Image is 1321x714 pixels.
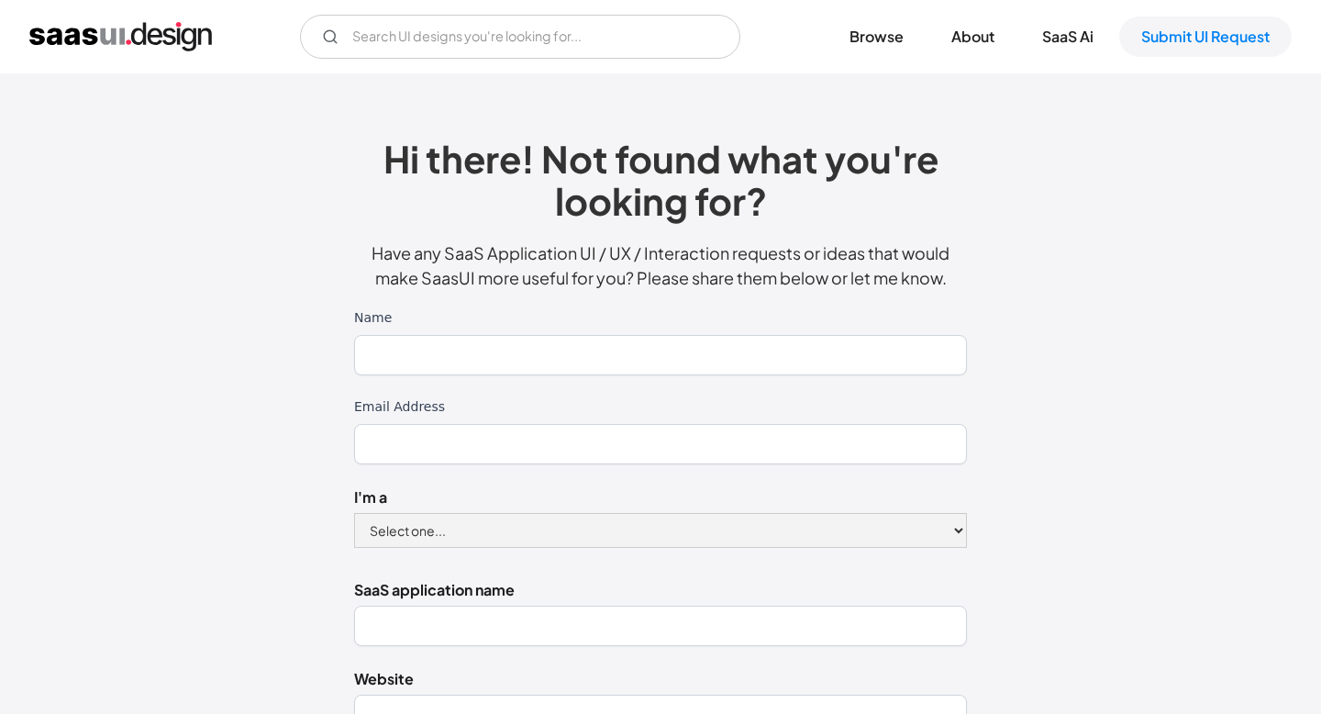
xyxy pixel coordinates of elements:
[827,17,926,57] a: Browse
[354,580,515,599] strong: SaaS application name
[354,486,967,508] label: I'm a
[1020,17,1116,57] a: SaaS Ai
[929,17,1016,57] a: About
[354,308,967,328] label: Name
[29,22,212,51] a: home
[1119,17,1292,57] a: Submit UI Request
[300,15,740,59] form: Email Form
[354,397,967,417] label: Email Address
[354,669,414,688] strong: Website
[354,138,967,222] h2: Hi there! Not found what you're looking for?
[354,240,967,290] p: Have any SaaS Application UI / UX / Interaction requests or ideas that would make SaasUI more use...
[300,15,740,59] input: Search UI designs you're looking for...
